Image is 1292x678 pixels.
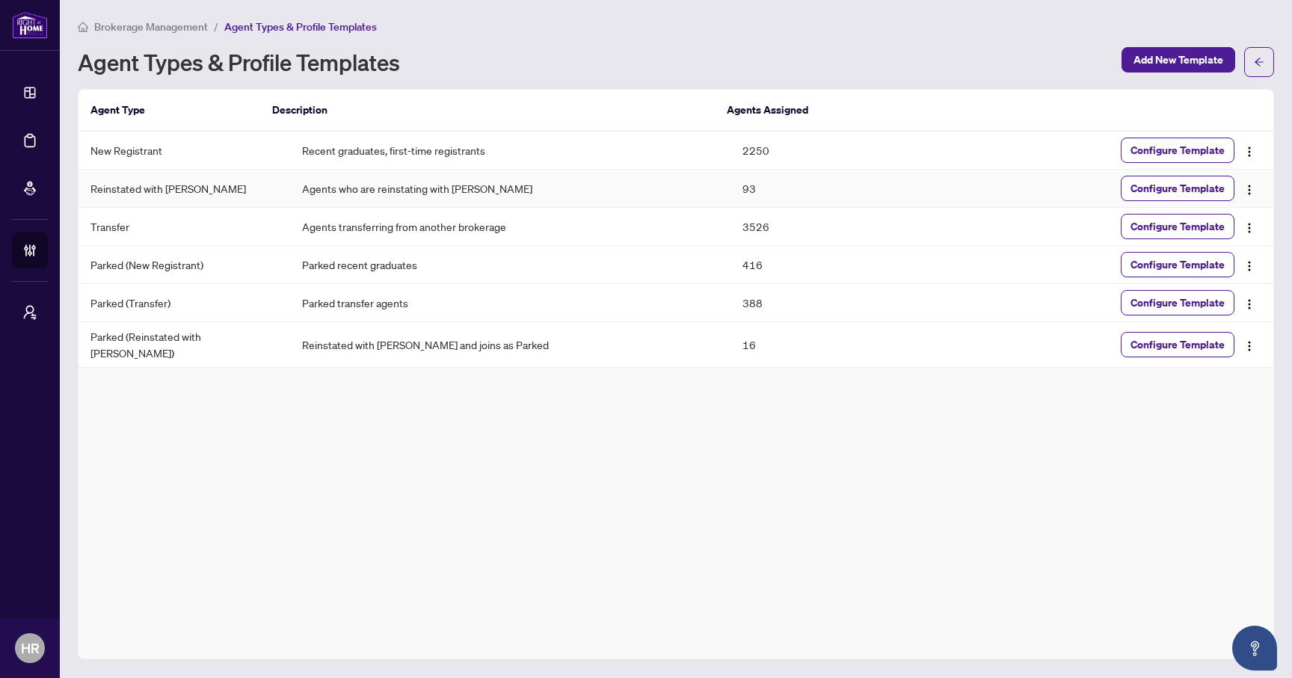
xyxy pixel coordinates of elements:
[78,22,88,32] span: home
[1243,340,1255,352] img: Logo
[1243,260,1255,272] img: Logo
[12,11,48,39] img: logo
[1121,290,1234,315] button: Configure Template
[1237,253,1261,277] button: Logo
[1121,332,1234,357] button: Configure Template
[79,322,290,368] td: Parked (Reinstated with [PERSON_NAME])
[214,18,218,35] li: /
[730,246,950,284] td: 416
[1122,47,1235,73] button: Add New Template
[1130,333,1225,357] span: Configure Template
[1243,184,1255,196] img: Logo
[290,170,730,208] td: Agents who are reinstating with [PERSON_NAME]
[290,284,730,322] td: Parked transfer agents
[290,132,730,170] td: Recent graduates, first-time registrants
[1237,215,1261,238] button: Logo
[79,246,290,284] td: Parked (New Registrant)
[1243,298,1255,310] img: Logo
[22,305,37,320] span: user-switch
[1237,138,1261,162] button: Logo
[1130,138,1225,162] span: Configure Template
[1130,253,1225,277] span: Configure Template
[94,20,208,34] span: Brokerage Management
[1232,626,1277,671] button: Open asap
[715,90,942,132] th: Agents Assigned
[21,638,40,659] span: HR
[730,322,950,368] td: 16
[290,322,730,368] td: Reinstated with [PERSON_NAME] and joins as Parked
[290,246,730,284] td: Parked recent graduates
[1130,215,1225,238] span: Configure Template
[1121,138,1234,163] button: Configure Template
[1130,176,1225,200] span: Configure Template
[79,132,290,170] td: New Registrant
[1121,252,1234,277] button: Configure Template
[1243,222,1255,234] img: Logo
[224,20,377,34] span: Agent Types & Profile Templates
[1121,214,1234,239] button: Configure Template
[1237,333,1261,357] button: Logo
[79,170,290,208] td: Reinstated with [PERSON_NAME]
[1121,176,1234,201] button: Configure Template
[730,208,950,246] td: 3526
[79,284,290,322] td: Parked (Transfer)
[1237,291,1261,315] button: Logo
[260,90,715,132] th: Description
[1130,291,1225,315] span: Configure Template
[1133,48,1223,72] span: Add New Template
[1237,176,1261,200] button: Logo
[730,170,950,208] td: 93
[730,284,950,322] td: 388
[290,208,730,246] td: Agents transferring from another brokerage
[730,132,950,170] td: 2250
[79,208,290,246] td: Transfer
[78,50,400,74] h1: Agent Types & Profile Templates
[79,90,260,132] th: Agent Type
[1243,146,1255,158] img: Logo
[1254,57,1264,67] span: arrow-left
